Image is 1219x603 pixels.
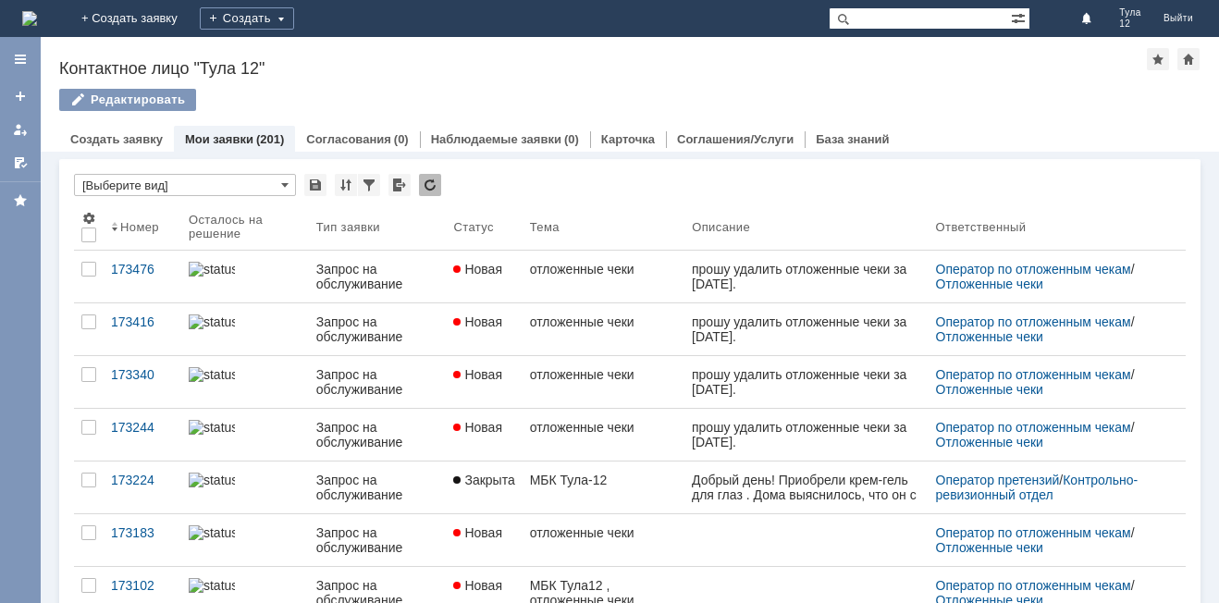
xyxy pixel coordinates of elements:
a: Новая [446,251,522,302]
div: 173224 [111,473,174,487]
a: Новая [446,356,522,408]
div: Запрос на обслуживание [316,473,439,502]
a: Закрыта [446,461,522,513]
div: / [936,367,1164,397]
img: statusbar-100 (1).png [189,367,235,382]
div: / [936,262,1164,291]
span: Новая [453,525,502,540]
a: отложенные чеки [523,356,684,408]
a: Контрольно-ревизионный отдел [936,473,1139,502]
span: Новая [453,314,502,329]
a: Запрос на обслуживание [309,303,447,355]
div: Обновлять список [419,174,441,196]
span: Новая [453,578,502,593]
div: отложенные чеки [530,367,677,382]
a: 173476 [104,251,181,302]
a: Новая [446,514,522,566]
th: Тема [523,203,684,251]
div: Запрос на обслуживание [316,367,439,397]
a: 173224 [104,461,181,513]
div: / [936,420,1164,449]
div: 173476 [111,262,174,277]
div: Запрос на обслуживание [316,262,439,291]
img: logo [22,11,37,26]
th: Тип заявки [309,203,447,251]
span: Настройки [81,211,96,226]
a: statusbar-100 (1).png [181,461,309,513]
div: / [936,473,1164,502]
a: отложенные чеки [523,251,684,302]
div: Сделать домашней страницей [1177,48,1200,70]
div: отложенные чеки [530,314,677,329]
div: Осталось на решение [189,213,287,240]
a: Запрос на обслуживание [309,514,447,566]
div: Номер [120,220,159,234]
div: (0) [564,132,579,146]
div: 173416 [111,314,174,329]
a: Создать заявку [70,132,163,146]
a: Соглашения/Услуги [677,132,794,146]
div: 173183 [111,525,174,540]
th: Ответственный [929,203,1171,251]
a: statusbar-100 (1).png [181,409,309,461]
a: Мои согласования [6,148,35,178]
a: отложенные чеки [523,303,684,355]
div: / [936,314,1164,344]
a: statusbar-100 (1).png [181,514,309,566]
a: Запрос на обслуживание [309,409,447,461]
div: / [936,525,1164,555]
th: Осталось на решение [181,203,309,251]
div: (0) [394,132,409,146]
a: Оператор претензий [936,473,1060,487]
a: Мои заявки [185,132,253,146]
div: Запрос на обслуживание [316,420,439,449]
div: 173244 [111,420,174,435]
a: statusbar-100 (1).png [181,251,309,302]
div: Фильтрация... [358,174,380,196]
div: (201) [256,132,284,146]
img: statusbar-100 (1).png [189,525,235,540]
a: Наблюдаемые заявки [431,132,561,146]
span: Закрыта [453,473,514,487]
a: Оператор по отложенным чекам [936,314,1131,329]
div: отложенные чеки [530,525,677,540]
span: Новая [453,367,502,382]
div: МБК Тула-12 [530,473,677,487]
span: Тула [1119,7,1141,18]
a: Запрос на обслуживание [309,251,447,302]
div: Создать [200,7,294,30]
a: 173183 [104,514,181,566]
a: Новая [446,409,522,461]
a: 173340 [104,356,181,408]
a: отложенные чеки [523,409,684,461]
a: Оператор по отложенным чекам [936,262,1131,277]
a: Согласования [306,132,391,146]
div: отложенные чеки [530,420,677,435]
span: Расширенный поиск [1011,8,1029,26]
a: База знаний [816,132,889,146]
div: Ответственный [936,220,1027,234]
a: отложенные чеки [523,514,684,566]
th: Статус [446,203,522,251]
a: statusbar-100 (1).png [181,303,309,355]
a: Отложенные чеки [936,382,1043,397]
div: 173340 [111,367,174,382]
div: Описание [692,220,750,234]
a: Отложенные чеки [936,540,1043,555]
a: Оператор по отложенным чекам [936,525,1131,540]
img: statusbar-100 (1).png [189,578,235,593]
span: 12 [1119,18,1141,30]
a: МБК Тула-12 [523,461,684,513]
a: Оператор по отложенным чекам [936,420,1131,435]
div: Тема [530,220,560,234]
a: statusbar-100 (1).png [181,356,309,408]
a: 173244 [104,409,181,461]
img: statusbar-100 (1).png [189,314,235,329]
div: Сохранить вид [304,174,326,196]
a: 173416 [104,303,181,355]
a: Запрос на обслуживание [309,356,447,408]
a: Перейти на домашнюю страницу [22,11,37,26]
img: statusbar-100 (1).png [189,473,235,487]
a: Оператор по отложенным чекам [936,578,1131,593]
a: Карточка [601,132,655,146]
